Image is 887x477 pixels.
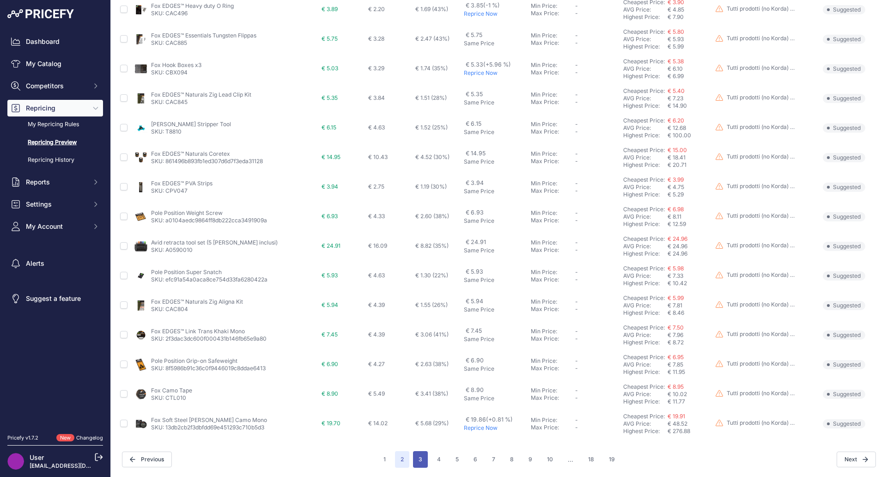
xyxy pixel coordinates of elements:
span: € 5.75 [466,31,482,38]
a: Fox EDGES™ Naturals Coretex [151,150,230,157]
a: SKU: 2f3dac3dc600f000431b146fb65e9a80 [151,335,267,342]
span: Suggested [823,212,865,221]
div: Min Price: [531,91,575,98]
a: Tutti prodotti (no Korda) -5cent (min 20%+ mycost) [716,153,796,162]
a: Fox Camo Tape [151,387,192,394]
span: - [575,209,578,216]
button: Go to page 3 [413,451,428,468]
nav: Sidebar [7,33,103,423]
span: € 100.00 [668,132,691,139]
a: Highest Price: [623,280,660,287]
span: € 6.98 [668,206,684,213]
span: € 3.28 [368,35,384,42]
div: Max Price: [531,98,575,106]
a: Cheapest Price: [623,206,665,213]
span: € 3.89 [322,6,338,12]
a: Highest Price: [623,220,660,227]
a: SKU: A0590010 [151,246,193,253]
span: € 5.29 [668,191,684,198]
a: Highest Price: [623,191,660,198]
div: AVG Price: [623,213,668,220]
img: tab_keywords_by_traffic_grey.svg [93,54,100,61]
a: Tutti prodotti (no Korda) -5cent (min 20%+ mycost) [716,35,796,44]
span: € 5.94 [322,301,338,308]
a: Highest Price: [623,132,660,139]
span: Settings [26,200,86,209]
p: Tutti prodotti (no Korda) -5cent (min 20%+ mycost) [727,212,796,220]
button: My Account [7,218,103,235]
div: Max Price: [531,217,575,224]
p: Same Price [464,99,527,106]
a: € 6.95 [668,354,684,361]
div: Min Price: [531,32,575,39]
a: User [30,453,44,461]
span: € 3.94 [322,183,338,190]
div: Max Price: [531,187,575,195]
a: € 5.40 [668,87,685,94]
span: € 6.93 [322,213,338,220]
div: Max Price: [531,69,575,76]
a: Tutti prodotti (no Korda) -5cent (min 20%+ mycost) [716,242,796,251]
span: € 6.99 [668,73,684,79]
button: Go to page 18 [583,451,600,468]
a: Tutti prodotti (no Korda) -5cent (min 20%+ mycost) [716,212,796,221]
div: € 7.33 [668,272,712,280]
a: € 5.98 [668,265,684,272]
span: € 20.71 [668,161,687,168]
span: - [575,217,578,224]
a: Cheapest Price: [623,294,665,301]
a: Tutti prodotti (no Korda) -5cent (min 20%+ mycost) [716,123,796,133]
span: € 15.00 [668,147,687,153]
span: My Account [26,222,86,231]
span: € 7.50 [668,324,684,331]
a: Fox EDGES™ Naturals Zig Aligna Kit [151,298,243,305]
button: Previous [122,452,172,467]
button: Go to page 7 [486,451,501,468]
a: SKU: CAC804 [151,306,188,312]
a: Highest Price: [623,309,660,316]
span: € 5.38 [668,58,684,65]
p: Same Price [464,40,527,47]
a: SKU: CBX094 [151,69,188,76]
span: € 1.74 (35%) [415,65,448,72]
a: Tutti prodotti (no Korda) -5cent (min 20%+ mycost) [716,94,796,103]
a: Suggest a feature [7,290,103,307]
span: € 6.15 [466,120,481,127]
button: Go to page 19 [603,451,620,468]
a: € 8.95 [668,383,684,390]
a: SKU: T8810 [151,128,182,135]
div: Min Price: [531,61,575,69]
img: Pricefy Logo [7,9,74,18]
button: Go to page 4 [431,451,446,468]
div: Max Price: [531,158,575,165]
div: AVG Price: [623,124,668,132]
a: € 5.99 [668,294,684,301]
a: Cheapest Price: [623,87,665,94]
div: € 12.68 [668,124,712,132]
span: € 10.43 [368,153,388,160]
p: Tutti prodotti (no Korda) -5cent (min 20%+ mycost) [727,271,796,279]
a: SKU: efc91a54a0aca8ce754d33fa6280422a [151,276,267,283]
p: Tutti prodotti (no Korda) -5cent (min 20%+ mycost) [727,360,796,367]
span: € 4.33 [368,213,385,220]
a: Cheapest Price: [623,235,665,242]
div: Min Price: [531,180,575,187]
a: Highest Price: [623,398,660,405]
span: - [575,10,578,17]
span: € 5.03 [322,65,338,72]
span: (+5.96 %) [483,61,511,68]
p: Same Price [464,276,527,284]
div: € 5.93 [668,36,712,43]
button: Go to page 1 [378,451,391,468]
p: Tutti prodotti (no Korda) -5cent (min 20%+ mycost) [727,5,796,12]
a: Pole Position Weight Screw [151,209,223,216]
span: € 6.15 [322,124,336,131]
a: Tutti prodotti (no Korda) -5cent (min 20%+ mycost) [716,390,796,399]
button: Repricing [7,100,103,116]
a: € 19.91 [668,413,685,420]
a: Fox EDGES™ Heavy duty O Ring [151,2,234,9]
p: Tutti prodotti (no Korda) -5cent (min 20%+ mycost) [727,419,796,427]
a: Cheapest Price: [623,413,665,420]
a: Highest Price: [623,13,660,20]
